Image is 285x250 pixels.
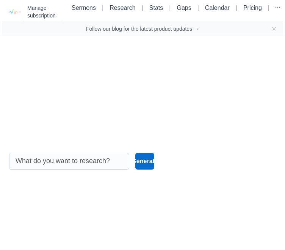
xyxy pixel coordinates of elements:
[265,3,272,13] li: |
[6,3,23,20] img: logo
[149,5,163,11] a: Stats
[233,3,240,13] li: |
[16,153,123,169] input: What do you want to research?
[23,2,63,22] button: Manage subscription
[72,5,96,11] a: Sermons
[243,5,262,11] a: Pricing
[247,212,276,241] iframe: Drift Widget Chat Controller
[99,3,106,13] li: |
[135,153,155,170] button: Generate
[271,26,277,32] button: Close banner
[205,5,230,11] a: Calendar
[110,5,135,11] a: Research
[177,5,191,11] a: Gaps
[166,3,174,13] li: |
[139,3,146,13] li: |
[194,3,202,13] li: |
[86,25,199,33] a: Follow our blog for the latest product updates →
